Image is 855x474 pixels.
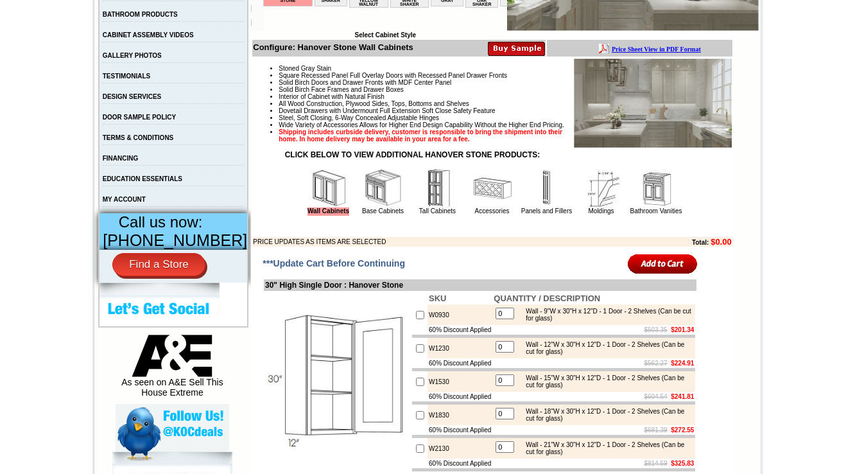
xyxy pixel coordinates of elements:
[644,326,668,333] s: $503.35
[519,308,692,322] div: Wall - 9"W x 30"H x 12"D - 1 Door - 2 Shelves (Can be cut for glass)
[519,408,692,422] div: Wall - 18"W x 30"H x 12"D - 1 Door - 2 Shelves (Can be cut for glass)
[644,393,668,400] s: $604.54
[15,5,104,12] b: Price Sheet View in PDF Format
[235,36,237,37] img: spacer.gif
[362,207,404,215] a: Base Cabinets
[671,426,694,434] b: $272.55
[103,231,247,249] span: [PHONE_NUMBER]
[103,134,174,141] a: TERMS & CONDITIONS
[519,374,692,389] div: Wall - 15"W x 30"H x 12"D - 1 Door - 2 Shelves (Can be cut for glass)
[419,207,456,215] a: Tall Cabinets
[644,360,668,367] s: $562.27
[279,72,507,79] span: Square Recessed Panel Full Overlay Doors with Recessed Panel Drawer Fronts
[427,325,492,335] td: 60% Discount Applied
[427,338,492,358] td: W1230
[309,169,348,207] img: Wall Cabinets
[519,441,692,455] div: Wall - 21"W x 30"H x 12"D - 1 Door - 2 Shelves (Can be cut for glass)
[2,3,12,13] img: pdf.png
[429,294,446,303] b: SKU
[103,93,162,100] a: DESIGN SERVICES
[671,360,694,367] b: $224.91
[103,31,194,39] a: CABINET ASSEMBLY VIDEOS
[427,405,492,425] td: W1830
[427,459,492,468] td: 60% Discount Applied
[279,65,331,72] span: Stoned Gray Stain
[168,58,200,71] td: Baycreek Gray
[279,100,469,107] span: All Wood Construction, Plywood Sides, Tops, Bottoms and Shelves
[263,258,405,268] span: ***Update Cart Before Continuing
[279,93,384,100] span: Interior of Cabinet with Natural Finish
[582,169,621,207] img: Moldings
[279,86,404,93] span: Solid Birch Face Frames and Drawer Boxes
[264,279,696,291] td: 30" High Single Door : Hanover Stone
[427,358,492,368] td: 60% Discount Applied
[15,2,104,13] a: Price Sheet View in PDF Format
[521,207,572,215] a: Panels and Fillers
[630,207,682,215] a: Bathroom Vanities
[364,169,402,207] img: Base Cabinets
[103,73,150,80] a: TESTIMONIALS
[671,393,694,400] b: $241.81
[427,371,492,392] td: W1530
[116,335,229,404] div: As seen on A&E Sell This House Extreme
[49,36,51,37] img: spacer.gif
[237,58,270,71] td: Bellmonte Maple
[103,52,162,59] a: GALLERY PHOTOS
[200,36,202,37] img: spacer.gif
[671,460,694,467] b: $325.83
[84,36,86,37] img: spacer.gif
[265,310,410,454] img: 30'' High Single Door
[628,253,698,274] input: Add to Cart
[166,36,168,37] img: spacer.gif
[279,107,495,114] span: Dovetail Drawers with Undermount Full Extension Soft Close Safety Feature
[427,438,492,459] td: W2130
[588,207,614,215] a: Moldings
[253,42,413,52] b: Configure: Hanover Stone Wall Cabinets
[494,294,600,303] b: QUANTITY / DESCRIPTION
[644,460,668,467] s: $814.59
[354,31,416,39] b: Select Cabinet Style
[51,58,84,71] td: Alabaster Shaker
[637,169,675,207] img: Bathroom Vanities
[125,36,127,37] img: spacer.gif
[644,426,668,434] s: $681.39
[86,58,125,73] td: [PERSON_NAME] Yellow Walnut
[119,213,203,231] span: Call us now:
[279,114,439,121] span: Steel, Soft Closing, 6-Way Concealed Adjustable Hinges
[103,11,178,18] a: BATHROOM PRODUCTS
[528,169,566,207] img: Panels and Fillers
[112,253,205,276] a: Find a Store
[427,392,492,401] td: 60% Discount Applied
[253,237,621,247] td: PRICE UPDATES AS ITEMS ARE SELECTED
[103,196,146,203] a: MY ACCOUNT
[279,79,451,86] span: Solid Birch Doors and Drawer Fronts with MDF Center Panel
[692,239,709,246] b: Total:
[279,121,564,128] span: Wide Variety of Accessories Allows for Higher End Design Capability Without the Higher End Pricing.
[473,169,512,207] img: Accessories
[671,326,694,333] b: $201.34
[103,175,182,182] a: EDUCATION ESSENTIALS
[519,341,692,355] div: Wall - 12"W x 30"H x 12"D - 1 Door - 2 Shelves (Can be cut for glass)
[711,237,732,247] b: $0.00
[419,169,457,207] img: Tall Cabinets
[127,58,166,73] td: [PERSON_NAME] White Shaker
[427,304,492,325] td: W0930
[285,150,540,159] strong: CLICK BELOW TO VIEW ADDITIONAL HANOVER STONE PRODUCTS:
[307,207,349,216] a: Wall Cabinets
[202,58,235,73] td: Beachwood Oak Shaker
[103,114,176,121] a: DOOR SAMPLE POLICY
[475,207,510,215] a: Accessories
[279,128,562,143] strong: Shipping includes curbside delivery, customer is responsible to bring the shipment into their hom...
[427,425,492,435] td: 60% Discount Applied
[103,155,139,162] a: FINANCING
[574,58,732,148] img: Product Image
